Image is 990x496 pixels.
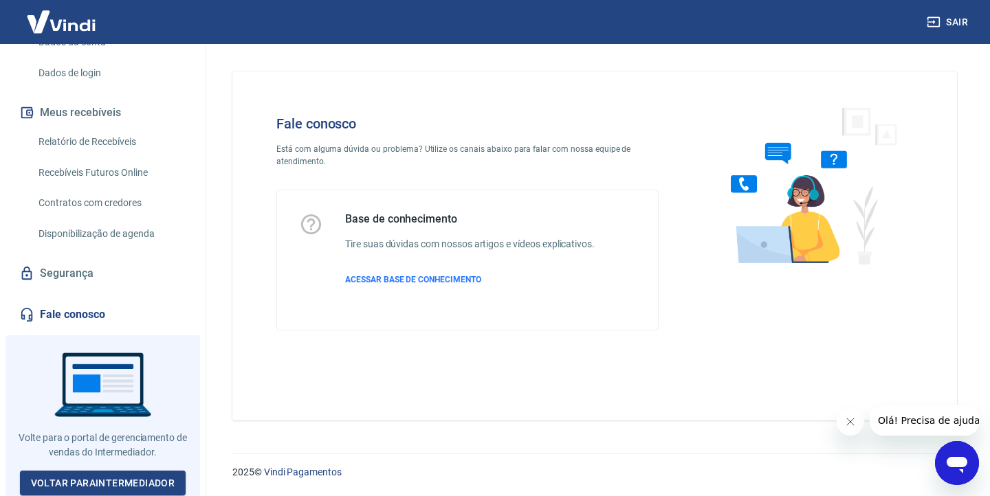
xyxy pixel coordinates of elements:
span: ACESSAR BASE DE CONHECIMENTO [345,275,481,284]
a: Dados de login [33,59,189,87]
p: 2025 © [232,465,957,480]
p: Está com alguma dúvida ou problema? Utilize os canais abaixo para falar com nossa equipe de atend... [276,143,659,168]
a: Relatório de Recebíveis [33,128,189,156]
a: Voltar paraIntermediador [20,471,186,496]
a: ACESSAR BASE DE CONHECIMENTO [345,273,595,286]
iframe: Fechar mensagem [837,408,864,436]
a: Recebíveis Futuros Online [33,159,189,187]
h4: Fale conosco [276,115,659,132]
a: Disponibilização de agenda [33,220,189,248]
iframe: Mensagem da empresa [870,405,979,436]
a: Fale conosco [16,300,189,330]
h6: Tire suas dúvidas com nossos artigos e vídeos explicativos. [345,237,595,251]
button: Meus recebíveis [16,98,189,128]
img: Fale conosco [703,93,912,277]
button: Sair [924,10,973,35]
img: Vindi [16,1,106,43]
h5: Base de conhecimento [345,212,595,226]
iframe: Botão para abrir a janela de mensagens [935,441,979,485]
a: Segurança [16,258,189,289]
a: Contratos com credores [33,189,189,217]
a: Vindi Pagamentos [264,466,342,477]
span: Olá! Precisa de ajuda? [8,10,115,21]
